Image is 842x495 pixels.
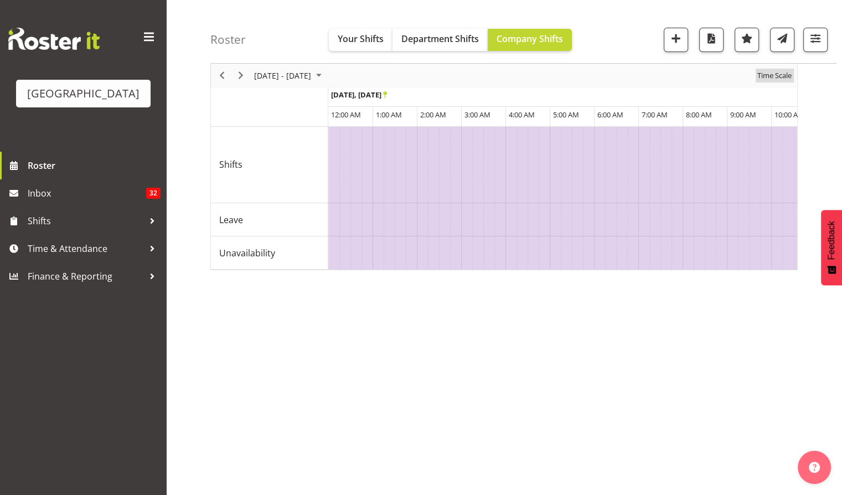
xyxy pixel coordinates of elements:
[213,64,231,87] div: Previous
[699,28,724,52] button: Download a PDF of the roster according to the set date range.
[210,33,246,46] h4: Roster
[553,110,579,120] span: 5:00 AM
[27,85,140,102] div: [GEOGRAPHIC_DATA]
[488,29,572,51] button: Company Shifts
[219,213,243,226] span: Leave
[331,90,387,100] span: [DATE], [DATE]
[664,28,688,52] button: Add a new shift
[215,69,230,82] button: Previous
[774,110,804,120] span: 10:00 AM
[509,110,535,120] span: 4:00 AM
[756,69,794,82] button: Time Scale
[803,28,828,52] button: Filter Shifts
[252,69,327,82] button: September 22 - 28, 2025
[146,188,161,199] span: 32
[821,210,842,285] button: Feedback - Show survey
[28,240,144,257] span: Time & Attendance
[28,185,146,202] span: Inbox
[756,69,793,82] span: Time Scale
[392,29,488,51] button: Department Shifts
[28,213,144,229] span: Shifts
[642,110,668,120] span: 7:00 AM
[219,246,275,260] span: Unavailability
[401,33,479,45] span: Department Shifts
[211,126,328,203] td: Shifts resource
[770,28,794,52] button: Send a list of all shifts for the selected filtered period to all rostered employees.
[420,110,446,120] span: 2:00 AM
[28,157,161,174] span: Roster
[219,158,242,171] span: Shifts
[211,236,328,270] td: Unavailability resource
[210,61,798,270] div: Timeline Week of September 22, 2025
[211,203,328,236] td: Leave resource
[28,268,144,285] span: Finance & Reporting
[338,33,384,45] span: Your Shifts
[231,64,250,87] div: Next
[809,462,820,473] img: help-xxl-2.png
[8,28,100,50] img: Rosterit website logo
[826,221,836,260] span: Feedback
[497,33,563,45] span: Company Shifts
[597,110,623,120] span: 6:00 AM
[329,29,392,51] button: Your Shifts
[730,110,756,120] span: 9:00 AM
[253,69,312,82] span: [DATE] - [DATE]
[331,110,361,120] span: 12:00 AM
[234,69,249,82] button: Next
[735,28,759,52] button: Highlight an important date within the roster.
[376,110,402,120] span: 1:00 AM
[686,110,712,120] span: 8:00 AM
[464,110,490,120] span: 3:00 AM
